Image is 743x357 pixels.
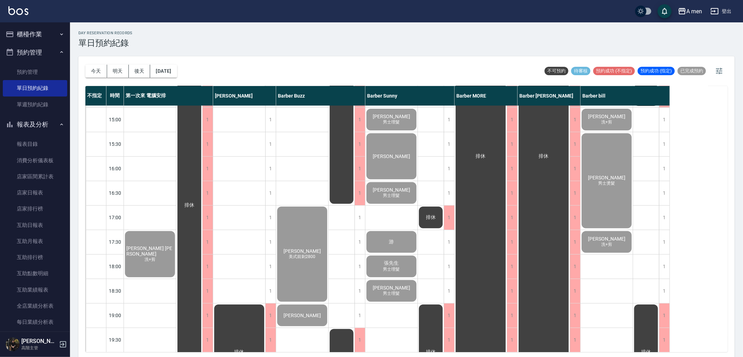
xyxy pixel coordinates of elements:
div: 1 [570,157,580,181]
span: 預約成功 (指定) [638,68,675,74]
div: [PERSON_NAME] [213,86,276,106]
div: 1 [355,279,365,303]
div: 1 [265,157,276,181]
div: 1 [355,230,365,254]
a: 互助排行榜 [3,249,67,265]
span: 排休 [233,349,246,355]
div: 19:30 [106,328,124,352]
div: Barber MORE [455,86,518,106]
span: [PERSON_NAME] [371,153,412,159]
button: 後天 [129,65,150,78]
div: 1 [444,255,454,279]
button: A men [675,4,705,19]
button: 櫃檯作業 [3,25,67,43]
span: [PERSON_NAME] [371,187,412,193]
button: [DATE] [150,65,177,78]
div: 1 [265,230,276,254]
div: 1 [355,132,365,156]
div: 1 [570,230,580,254]
div: 1 [570,328,580,352]
div: 1 [202,230,213,254]
div: 1 [570,304,580,328]
div: 1 [507,230,517,254]
span: 張先生 [383,260,400,266]
div: 1 [355,181,365,205]
img: Logo [8,6,28,15]
div: 1 [507,279,517,303]
div: 1 [570,132,580,156]
div: 1 [659,230,670,254]
a: 店家排行榜 [3,201,67,217]
div: 第一次來 電腦安排 [124,86,213,106]
div: 16:30 [106,181,124,205]
div: 1 [444,157,454,181]
span: 預約成功 (不指定) [593,68,635,74]
div: 1 [659,132,670,156]
div: 1 [202,108,213,132]
span: [PERSON_NAME] [282,248,322,254]
div: 1 [265,279,276,303]
div: A men [686,7,702,16]
div: 1 [659,206,670,230]
a: 互助點數明細 [3,265,67,281]
a: 店家區間累計表 [3,169,67,185]
div: Barber [PERSON_NAME] [518,86,581,106]
a: 全店業績分析表 [3,298,67,314]
span: 排休 [183,202,196,208]
span: 男士理髮 [382,193,401,199]
a: 店家日報表 [3,185,67,201]
span: [PERSON_NAME] [371,285,412,291]
div: 1 [444,181,454,205]
div: 1 [355,304,365,328]
div: 1 [659,255,670,279]
span: 排休 [475,153,487,159]
div: Barber Buzz [276,86,365,106]
div: 1 [507,108,517,132]
div: 1 [659,181,670,205]
div: 1 [659,108,670,132]
div: 1 [659,157,670,181]
div: 1 [570,181,580,205]
span: 不可預約 [545,68,568,74]
a: 預約管理 [3,64,67,80]
span: 排休 [425,214,437,221]
div: 1 [265,181,276,205]
div: 1 [570,108,580,132]
div: 不指定 [85,86,106,106]
div: 1 [444,304,454,328]
span: 男士理髮 [382,291,401,297]
div: 1 [202,279,213,303]
div: 1 [507,328,517,352]
div: 18:30 [106,279,124,303]
p: 高階主管 [21,345,57,351]
div: 1 [202,181,213,205]
span: 游 [388,239,395,245]
span: 洗+剪 [600,119,614,125]
span: [PERSON_NAME] [587,175,627,180]
a: 每日業績分析表 [3,314,67,330]
span: [PERSON_NAME] [587,114,627,119]
div: 1 [202,206,213,230]
div: 1 [444,132,454,156]
span: 男士燙髮 [597,180,617,186]
a: 單日預約紀錄 [3,80,67,96]
div: 1 [355,255,365,279]
div: 1 [444,206,454,230]
div: 1 [444,108,454,132]
div: 1 [202,304,213,328]
div: 1 [202,255,213,279]
img: Person [6,337,20,351]
div: 1 [265,255,276,279]
div: 18:00 [106,254,124,279]
div: 1 [265,304,276,328]
div: 1 [507,304,517,328]
div: 1 [570,255,580,279]
button: 登出 [708,5,735,18]
span: 排休 [425,349,437,355]
button: 預約管理 [3,43,67,62]
span: 洗+剪 [600,242,614,248]
div: 1 [355,328,365,352]
span: 美式前刺2800 [288,254,317,260]
span: 排休 [538,153,550,159]
div: 1 [355,157,365,181]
